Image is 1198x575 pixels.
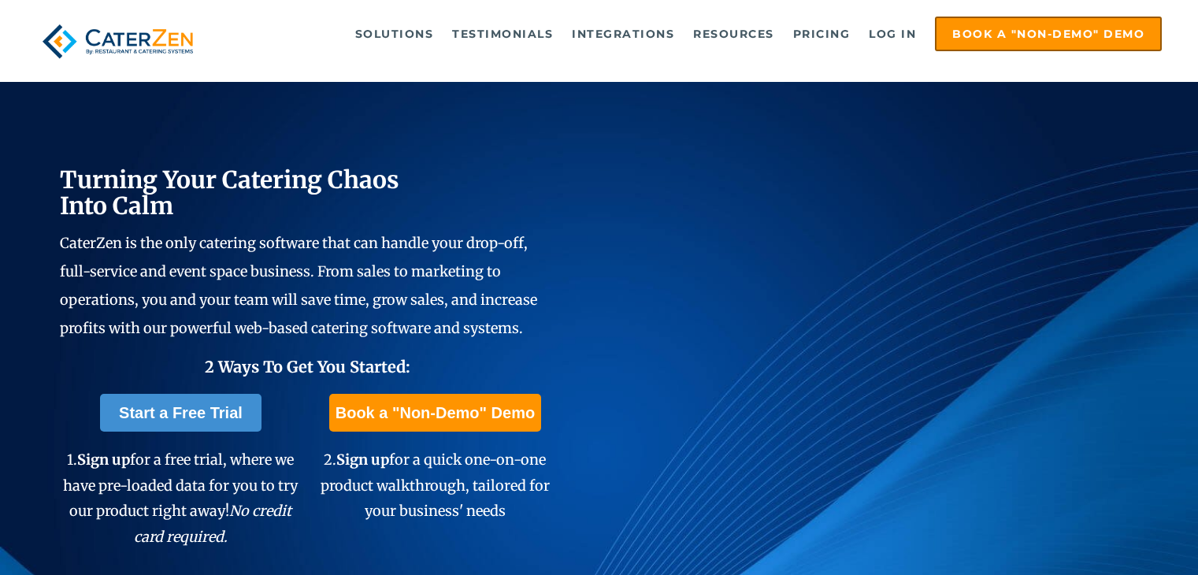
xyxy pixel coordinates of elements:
span: Turning Your Catering Chaos Into Calm [60,165,399,221]
img: caterzen [36,17,200,66]
a: Pricing [785,18,859,50]
span: 2. for a quick one-on-one product walkthrough, tailored for your business' needs [321,451,550,520]
span: 1. for a free trial, where we have pre-loaded data for you to try our product right away! [63,451,298,545]
iframe: Help widget launcher [1058,514,1181,558]
span: 2 Ways To Get You Started: [205,357,410,377]
span: CaterZen is the only catering software that can handle your drop-off, full-service and event spac... [60,234,537,337]
a: Integrations [564,18,682,50]
span: Sign up [77,451,130,469]
a: Log in [861,18,924,50]
a: Book a "Non-Demo" Demo [329,394,541,432]
div: Navigation Menu [228,17,1162,51]
a: Resources [685,18,782,50]
em: No credit card required. [134,502,292,545]
a: Testimonials [444,18,561,50]
a: Book a "Non-Demo" Demo [935,17,1162,51]
span: Sign up [336,451,389,469]
a: Start a Free Trial [100,394,261,432]
a: Solutions [347,18,442,50]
